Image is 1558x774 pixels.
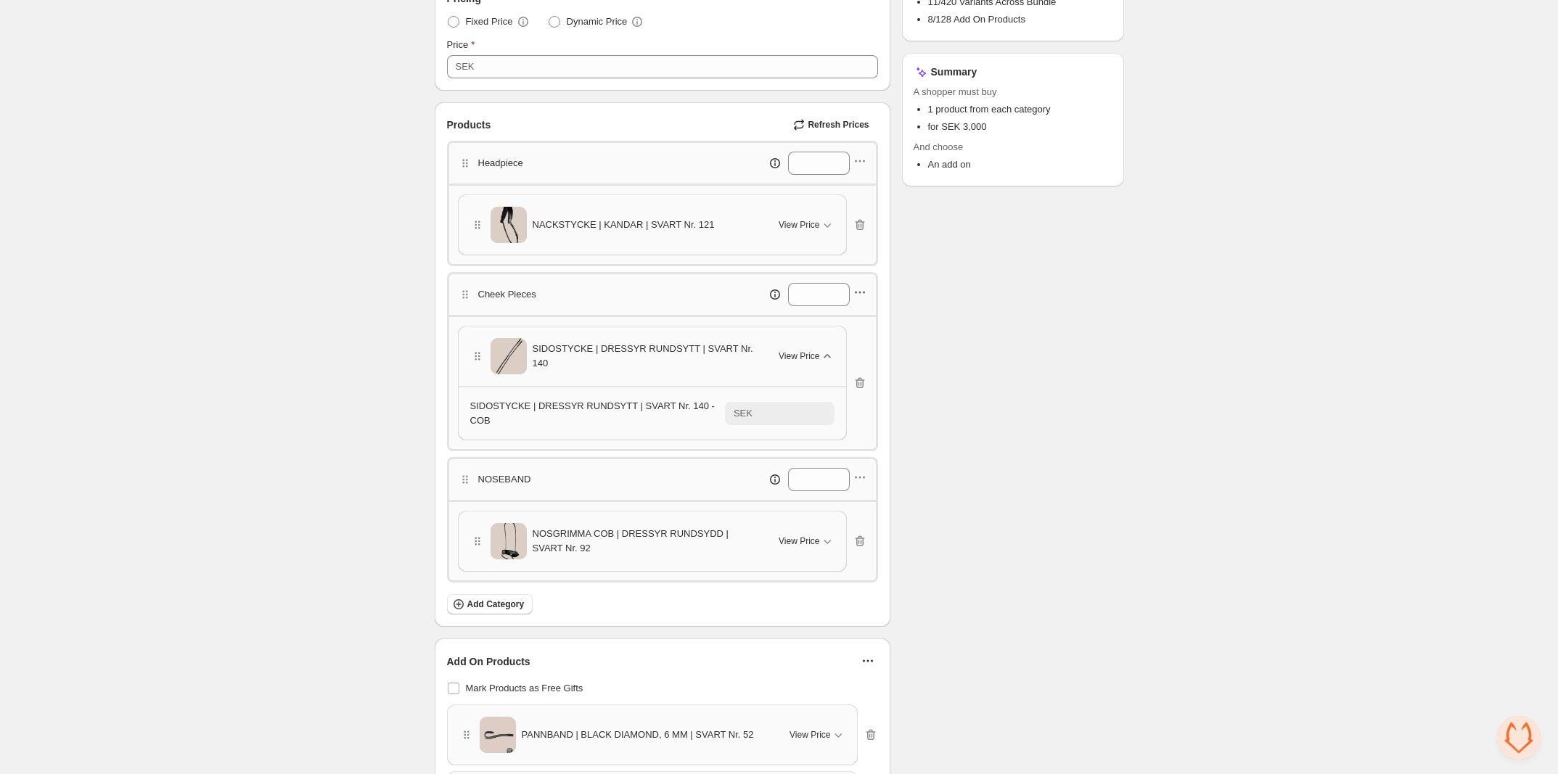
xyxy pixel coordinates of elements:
[928,157,1112,172] li: An add on
[779,350,819,362] span: View Price
[466,683,583,693] span: Mark Products as Free Gifts
[447,654,530,669] span: Add On Products
[567,15,628,29] span: Dynamic Price
[779,535,819,547] span: View Price
[522,728,754,742] span: PANNBAND | BLACK DIAMOND, 6 MM | SVART Nr. 52
[470,400,715,426] span: SIDOSTYCKE | DRESSYR RUNDSYTT | SVART Nr. 140 - COB
[808,119,869,131] span: Refresh Prices
[787,115,877,135] button: Refresh Prices
[770,213,842,236] button: View Price
[790,729,830,741] span: View Price
[779,219,819,231] span: View Price
[491,334,527,379] img: SIDOSTYCKE | DRESSYR RUNDSYTT | SVART Nr. 140
[491,519,527,564] img: NOSGRIMMA COB | DRESSYR RUNDSYDD | SVART Nr. 92
[466,15,513,29] span: Fixed Price
[931,65,977,79] h3: Summary
[928,120,1112,134] li: for SEK 3,000
[456,59,475,74] div: SEK
[480,712,516,758] img: PANNBAND | BLACK DIAMOND, 6 MM | SVART Nr. 52
[533,527,762,556] span: NOSGRIMMA COB | DRESSYR RUNDSYDD | SVART Nr. 92
[734,406,753,421] div: SEK
[478,472,531,487] p: NOSEBAND
[928,102,1112,117] li: 1 product from each category
[491,202,527,248] img: NACKSTYCKE | KANDAR | SVART Nr. 121
[781,723,853,746] button: View Price
[447,38,475,52] label: Price
[478,156,523,170] p: Headpiece
[914,140,1112,155] span: And choose
[447,594,533,614] button: Add Category
[1497,716,1541,759] a: Открытый чат
[928,14,1025,25] span: 8/128 Add On Products
[467,598,525,610] span: Add Category
[533,342,762,371] span: SIDOSTYCKE | DRESSYR RUNDSYTT | SVART Nr. 140
[770,530,842,553] button: View Price
[478,287,536,302] p: Cheek Pieces
[447,118,491,132] span: Products
[770,345,842,368] button: View Price
[533,218,715,232] span: NACKSTYCKE | KANDAR | SVART Nr. 121
[914,85,1112,99] span: A shopper must buy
